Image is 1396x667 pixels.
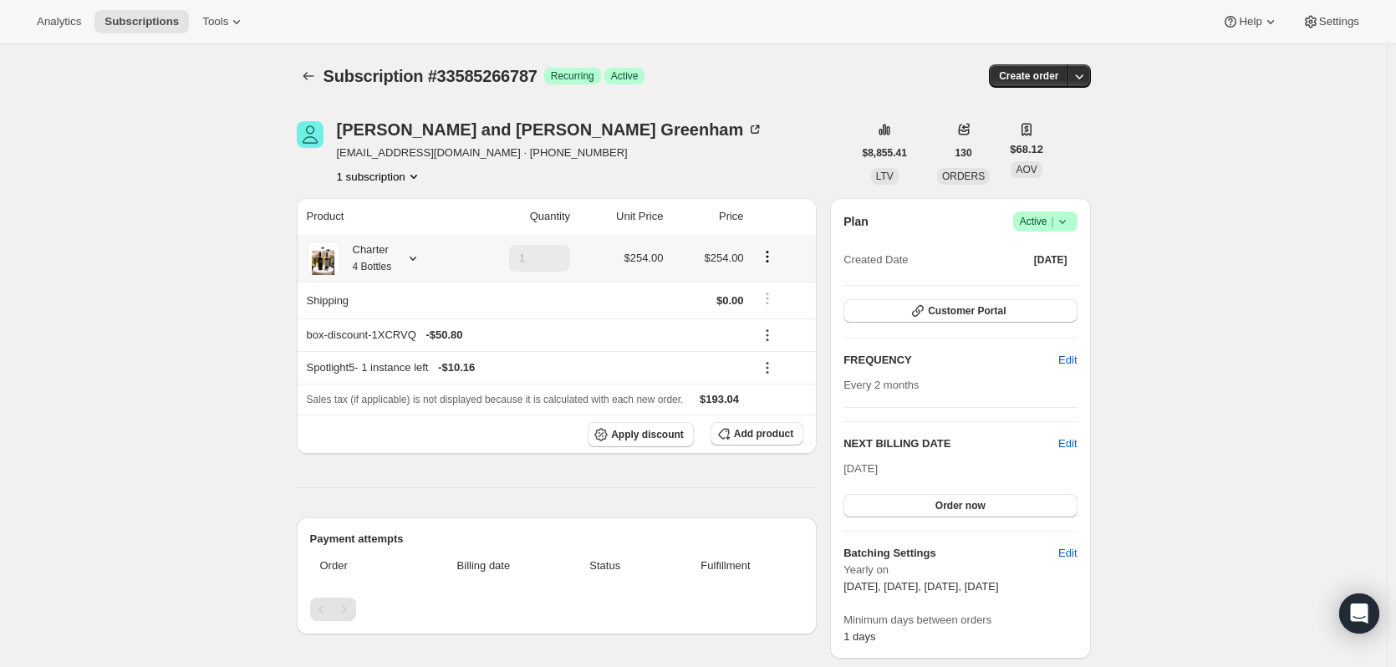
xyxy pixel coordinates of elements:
th: Price [668,198,748,235]
button: [DATE] [1024,248,1078,272]
button: Product actions [754,247,781,266]
h2: NEXT BILLING DATE [843,435,1058,452]
nav: Pagination [310,598,804,621]
span: Heather and Steve Greenham [297,121,324,148]
button: Analytics [27,10,91,33]
span: [EMAIL_ADDRESS][DOMAIN_NAME] · [PHONE_NUMBER] [337,145,764,161]
div: [PERSON_NAME] and [PERSON_NAME] Greenham [337,121,764,138]
span: Active [611,69,639,83]
button: Tools [192,10,255,33]
button: Edit [1048,540,1087,567]
span: Recurring [551,69,594,83]
th: Shipping [297,282,460,318]
span: Subscriptions [104,15,179,28]
th: Quantity [460,198,576,235]
span: Customer Portal [928,304,1006,318]
span: Settings [1319,15,1359,28]
span: Add product [734,427,793,440]
span: Minimum days between orders [843,612,1077,629]
button: Help [1212,10,1288,33]
h2: Plan [843,213,869,230]
h6: Batching Settings [843,545,1058,562]
span: Create order [999,69,1058,83]
span: [DATE] [1034,253,1067,267]
span: Edit [1058,545,1077,562]
button: Shipping actions [754,289,781,308]
span: AOV [1016,164,1037,176]
span: Subscription #33585266787 [324,67,538,85]
h2: Payment attempts [310,531,804,547]
button: Subscriptions [94,10,189,33]
th: Unit Price [575,198,668,235]
button: Customer Portal [843,299,1077,323]
button: Apply discount [588,422,694,447]
button: Order now [843,494,1077,517]
button: $8,855.41 [853,141,917,165]
span: Status [563,558,648,574]
span: ORDERS [942,171,985,182]
button: Settings [1292,10,1369,33]
span: Created Date [843,252,908,268]
span: $254.00 [705,252,744,264]
button: Edit [1058,435,1077,452]
div: box-discount-1XCRVQ [307,327,744,344]
span: | [1051,215,1053,228]
span: Yearly on [843,562,1077,578]
span: Sales tax (if applicable) is not displayed because it is calculated with each new order. [307,394,684,405]
span: [DATE], [DATE], [DATE], [DATE] [843,580,998,593]
span: - $50.80 [425,327,462,344]
span: Apply discount [611,428,684,441]
div: Spotlight5 - 1 instance left [307,359,744,376]
span: $68.12 [1010,141,1043,158]
span: $193.04 [700,393,739,405]
span: Tools [202,15,228,28]
span: Fulfillment [658,558,793,574]
button: Add product [711,422,803,446]
small: 4 Bottles [353,261,392,272]
span: - $10.16 [438,359,475,376]
span: Order now [935,499,986,512]
span: LTV [876,171,894,182]
th: Product [297,198,460,235]
span: Edit [1058,352,1077,369]
span: Every 2 months [843,379,919,391]
span: 130 [955,146,972,160]
span: $0.00 [716,294,744,307]
span: 1 days [843,630,875,643]
span: $254.00 [624,252,663,264]
span: Help [1239,15,1261,28]
div: Open Intercom Messenger [1339,593,1379,634]
button: Create order [989,64,1068,88]
span: Billing date [415,558,553,574]
span: Analytics [37,15,81,28]
button: Product actions [337,168,422,185]
div: Charter [340,242,392,275]
span: [DATE] [843,462,878,475]
button: Subscriptions [297,64,320,88]
button: 130 [945,141,982,165]
th: Order [310,547,410,584]
h2: FREQUENCY [843,352,1058,369]
span: Active [1020,213,1071,230]
span: $8,855.41 [863,146,907,160]
button: Edit [1048,347,1087,374]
